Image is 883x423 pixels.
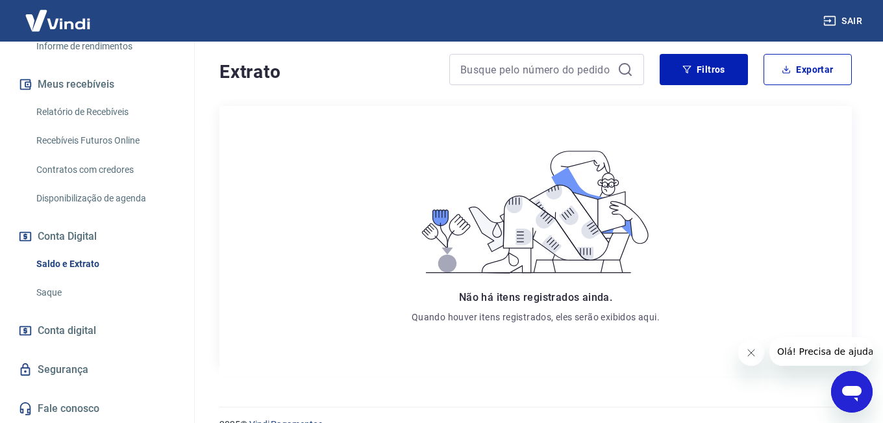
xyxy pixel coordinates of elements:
a: Saque [31,279,179,306]
button: Sair [821,9,867,33]
input: Busque pelo número do pedido [460,60,612,79]
iframe: Mensagem da empresa [769,337,873,366]
button: Conta Digital [16,222,179,251]
a: Saldo e Extrato [31,251,179,277]
a: Disponibilização de agenda [31,185,179,212]
a: Fale conosco [16,394,179,423]
span: Conta digital [38,322,96,340]
h4: Extrato [219,59,434,85]
iframe: Fechar mensagem [738,340,764,366]
a: Relatório de Recebíveis [31,99,179,125]
a: Informe de rendimentos [31,33,179,60]
span: Não há itens registrados ainda. [459,291,612,303]
button: Exportar [764,54,852,85]
iframe: Botão para abrir a janela de mensagens [831,371,873,413]
a: Contratos com credores [31,157,179,183]
img: Vindi [16,1,100,40]
button: Meus recebíveis [16,70,179,99]
span: Olá! Precisa de ajuda? [8,9,109,19]
a: Conta digital [16,316,179,345]
button: Filtros [660,54,748,85]
a: Segurança [16,355,179,384]
a: Recebíveis Futuros Online [31,127,179,154]
p: Quando houver itens registrados, eles serão exibidos aqui. [412,311,660,324]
